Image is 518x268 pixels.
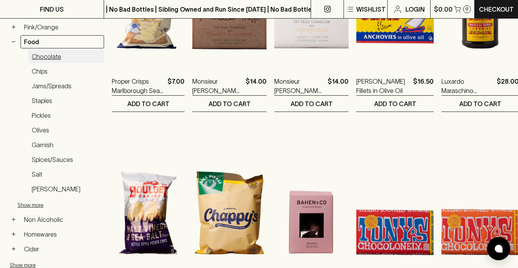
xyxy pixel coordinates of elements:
a: Olives [28,124,104,137]
button: ADD TO CART [112,96,185,112]
p: FIND US [40,5,64,14]
p: ADD TO CART [209,99,251,108]
a: Non Alcoholic [21,213,104,226]
a: Monsieur [PERSON_NAME] Dark Chocolate with Almonds & Caramel [192,77,243,95]
button: + [10,216,17,223]
a: Luxardo Maraschino Cherries [441,77,494,95]
a: Staples [28,94,104,107]
a: Salt [28,168,104,181]
a: Homewares [21,228,104,241]
a: Chocolate [28,50,104,63]
img: bubble-icon [495,245,503,253]
a: Food [21,35,104,48]
button: + [10,245,17,253]
a: Cider [21,242,104,256]
p: $0.00 [434,5,453,14]
a: Pink/Orange [21,21,104,34]
a: Monsieur [PERSON_NAME] Milk Chocolate With Honeycomb Bar [274,77,325,95]
p: Checkout [479,5,514,14]
a: Chips [28,65,104,78]
p: $14.00 [328,77,349,95]
p: Login [405,5,425,14]
a: [PERSON_NAME] [28,182,104,196]
button: ADD TO CART [192,96,267,112]
p: ADD TO CART [374,99,416,108]
a: Spices/Sauces [28,153,104,166]
p: Wishlist [356,5,386,14]
p: ADD TO CART [127,99,169,108]
p: $14.00 [246,77,267,95]
a: Proper Crisps Marlborough Sea Salt [112,77,164,95]
p: $7.00 [168,77,185,95]
button: Show more [17,197,119,213]
button: + [10,23,17,31]
p: ADD TO CART [459,99,501,108]
a: Jams/Spreads [28,79,104,93]
button: + [10,230,17,238]
p: ADD TO CART [291,99,333,108]
button: ADD TO CART [356,96,434,112]
p: 0 [465,7,468,11]
p: $16.50 [413,77,434,95]
a: Garnish [28,138,104,151]
button: ADD TO CART [274,96,349,112]
button: − [10,38,17,46]
a: Pickles [28,109,104,122]
a: [PERSON_NAME] Fillets in Olive Oil [356,77,410,95]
